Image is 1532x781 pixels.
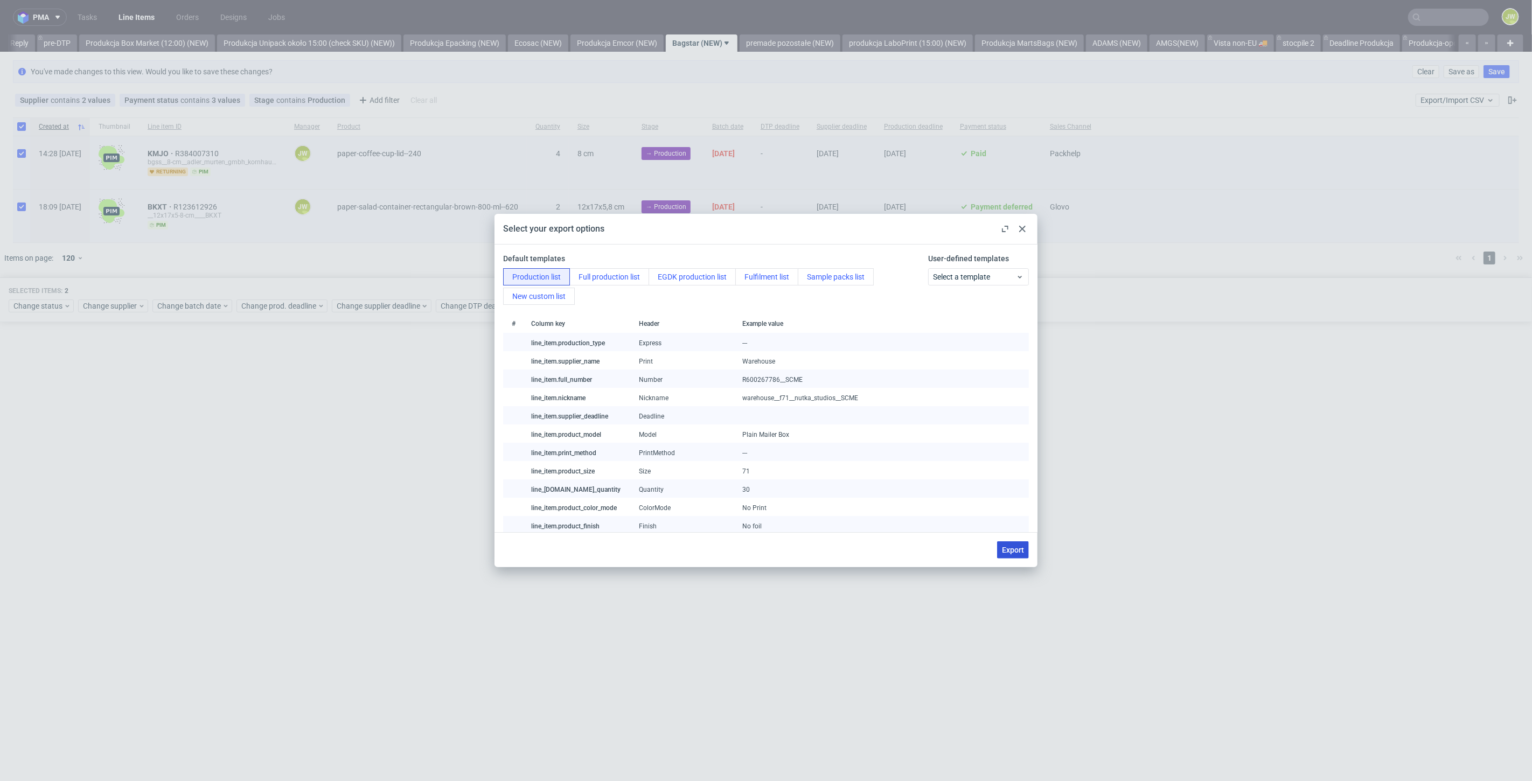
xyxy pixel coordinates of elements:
span: # [512,320,516,327]
button: Production list [503,268,570,285]
span: Example value [742,320,783,327]
span: Select a template [933,271,1016,282]
button: New custom list [503,288,575,305]
span: Column key [531,320,565,327]
button: Full production list [569,268,649,285]
button: Fulfilment list [735,268,798,285]
span: Header [639,320,659,327]
button: Sample packs list [798,268,874,285]
button: EGDK production list [649,268,736,285]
